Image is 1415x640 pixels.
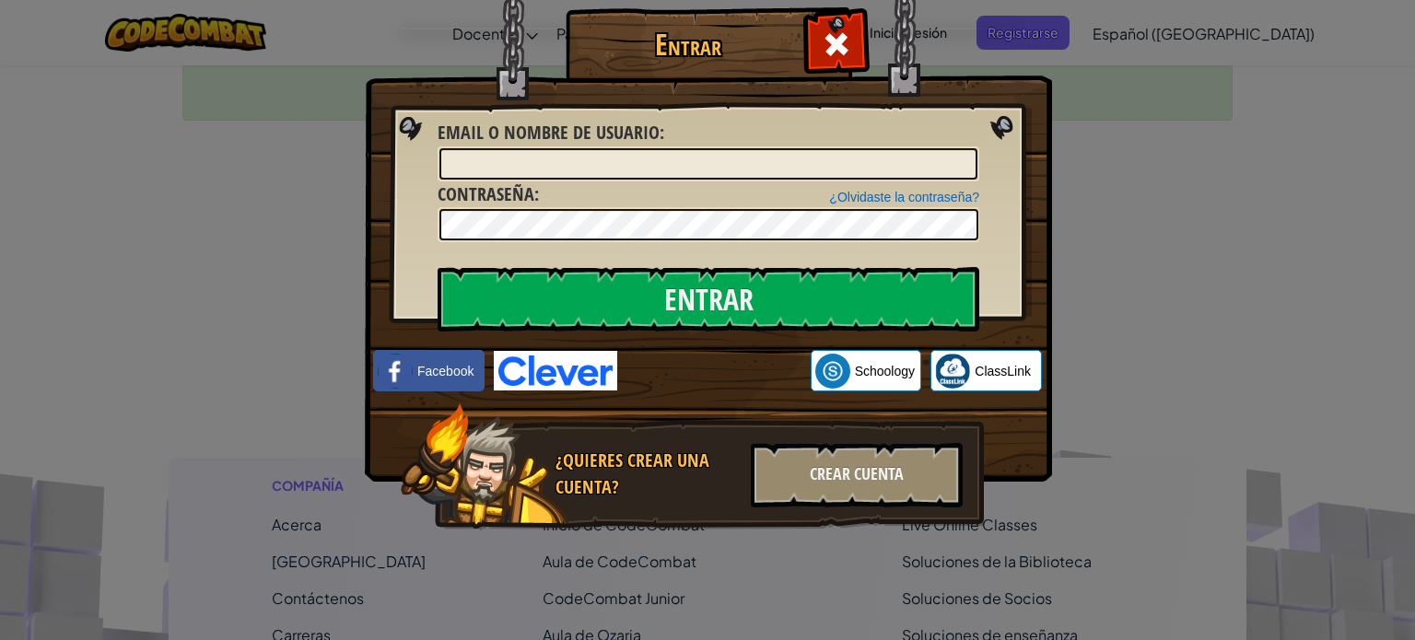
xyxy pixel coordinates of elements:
span: ClassLink [975,362,1031,380]
div: Crear Cuenta [751,443,963,507]
img: clever-logo-blue.png [494,351,617,390]
img: facebook_small.png [378,354,413,389]
input: Entrar [438,267,979,332]
span: Schoology [855,362,915,380]
h1: Entrar [570,29,805,61]
iframe: Botón de Acceder con Google [617,351,811,391]
label: : [438,120,664,146]
img: schoology.png [815,354,850,389]
div: ¿Quieres crear una cuenta? [555,448,740,500]
img: classlink-logo-small.png [935,354,970,389]
span: Email o Nombre de usuario [438,120,660,145]
span: Facebook [417,362,474,380]
a: ¿Olvidaste la contraseña? [829,190,979,204]
span: Contraseña [438,181,534,206]
label: : [438,181,539,208]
